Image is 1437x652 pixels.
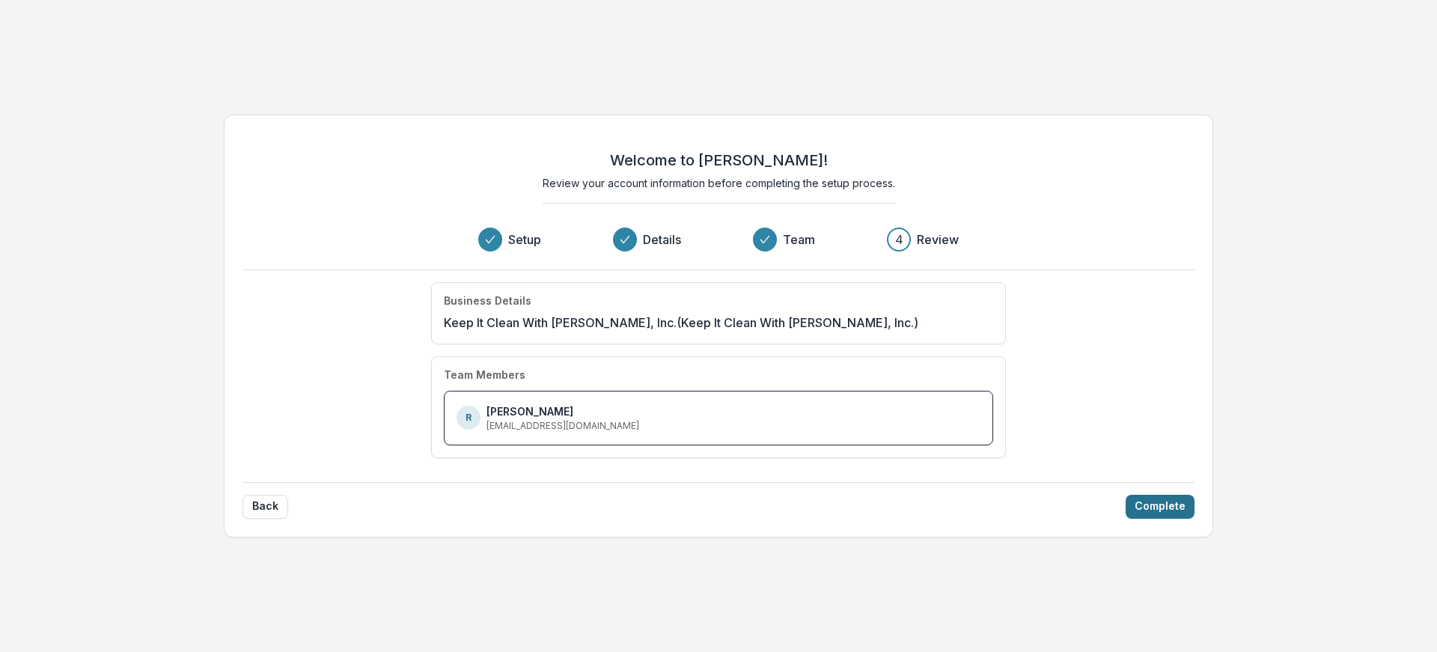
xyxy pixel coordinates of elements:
h2: Welcome to [PERSON_NAME]! [610,151,828,169]
p: [PERSON_NAME] [486,403,573,419]
div: 4 [895,231,903,249]
h3: Setup [508,231,541,249]
button: Back [242,495,288,519]
h4: Business Details [444,295,531,308]
h3: Details [643,231,681,249]
h3: Team [783,231,815,249]
p: [EMAIL_ADDRESS][DOMAIN_NAME] [486,419,639,433]
button: Complete [1126,495,1195,519]
p: Review your account information before completing the setup process. [543,175,895,191]
h4: Team Members [444,369,525,382]
h3: Review [917,231,959,249]
p: Keep It Clean With [PERSON_NAME], Inc. (Keep It Clean With [PERSON_NAME], Inc.) [444,314,918,332]
div: Progress [478,228,959,252]
p: R [466,411,472,424]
